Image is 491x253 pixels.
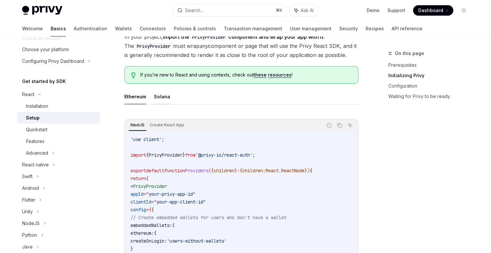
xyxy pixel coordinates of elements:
button: Copy the contents from the code block [335,121,344,130]
a: Quickstart [17,124,100,135]
span: } [234,168,237,174]
span: { [146,152,149,158]
a: Choose your platform [17,44,100,55]
a: User management [290,21,332,36]
div: Android [22,184,39,192]
code: PrivyProvider [189,34,228,41]
span: { [154,230,157,236]
div: React [22,91,34,98]
span: On this page [395,49,424,57]
a: Welcome [22,21,43,36]
a: API reference [392,21,422,36]
span: ethereum: [131,230,154,236]
a: Configuration [388,81,474,91]
a: these [254,72,267,78]
a: Connectors [140,21,166,36]
button: Ask AI [290,5,318,16]
span: = [151,199,154,205]
span: function [164,168,185,174]
span: children [214,168,234,174]
div: Unity [22,208,33,216]
span: ({ [208,168,214,174]
a: Features [17,135,100,147]
a: Wallets [115,21,132,36]
span: clientId [131,199,151,205]
div: Installation [26,102,48,110]
div: Java [22,243,32,251]
a: Installation [17,100,100,112]
span: embeddedWallets: [131,222,172,228]
div: Python [22,231,37,239]
span: // Create embedded wallets for users who don't have a wallet [131,215,286,220]
span: Providers [185,168,208,174]
span: 'users-without-wallets' [167,238,227,244]
span: ; [162,136,164,142]
div: Configuring Privy Dashboard [22,57,84,65]
div: Create React App [148,121,186,129]
span: }) [305,168,310,174]
a: Demo [367,7,380,14]
code: PrivyProvider [134,43,173,50]
span: { [310,168,312,174]
span: from [185,152,195,158]
span: ( [146,176,149,181]
img: light logo [22,6,62,15]
button: Search...⌘K [173,5,286,16]
span: ⌘ K [276,8,283,13]
span: "your-app-client-id" [154,199,206,205]
div: Features [26,137,44,145]
div: Setup [26,114,40,122]
span: Dashboard [418,7,443,14]
span: If you’re new to React and using contexts, check out ! [140,72,352,78]
span: import [131,152,146,158]
span: React [266,168,279,174]
span: default [146,168,164,174]
div: Flutter [22,196,35,204]
span: : [237,168,240,174]
span: Ask AI [301,7,314,14]
span: . [279,168,281,174]
span: config [131,207,146,213]
span: { [149,207,151,213]
a: Waiting for Privy to be ready [388,91,474,102]
span: } [131,246,133,252]
div: NextJS [129,121,146,129]
span: < [131,183,133,189]
a: Prerequisites [388,60,474,70]
span: export [131,168,146,174]
button: Solana [154,89,170,104]
strong: import the component and wrap your app with it [163,34,323,40]
button: Toggle dark mode [459,5,469,16]
span: ; [253,152,255,158]
svg: Tip [131,72,136,78]
a: Security [339,21,358,36]
span: = [146,207,149,213]
a: Support [387,7,405,14]
button: Ask AI [346,121,354,130]
div: NodeJS [22,219,40,227]
button: Ethereum [124,89,146,104]
span: children [242,168,263,174]
a: Recipes [366,21,384,36]
div: Swift [22,173,32,180]
a: resources [268,72,292,78]
span: : [263,168,266,174]
span: In your project, . The must wrap component or page that will use the Privy React SDK, and it is g... [124,32,359,60]
a: Authentication [74,21,107,36]
span: createOnLogin: [131,238,167,244]
span: { [240,168,242,174]
a: Transaction management [224,21,282,36]
a: Basics [51,21,66,36]
span: = [144,191,146,197]
em: any [199,43,208,49]
div: Choose your platform [22,46,69,53]
span: return [131,176,146,181]
h5: Get started by SDK [22,77,66,85]
span: appId [131,191,144,197]
a: Initializing Privy [388,70,474,81]
div: Quickstart [26,126,47,134]
span: '@privy-io/react-auth' [195,152,253,158]
span: } [183,152,185,158]
span: 'use client' [131,136,162,142]
button: Report incorrect code [325,121,334,130]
